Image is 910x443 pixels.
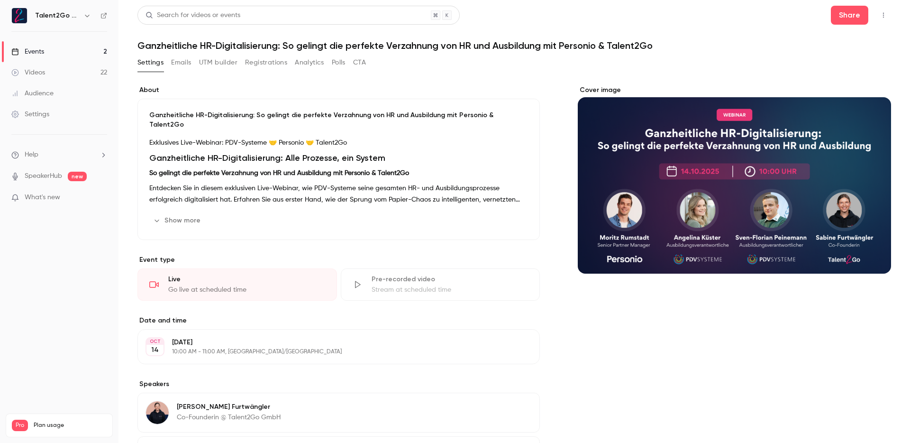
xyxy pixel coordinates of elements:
[168,275,325,284] div: Live
[12,8,27,23] img: Talent2Go GmbH
[353,55,366,70] button: CTA
[11,110,49,119] div: Settings
[25,150,38,160] span: Help
[146,10,240,20] div: Search for videos or events
[172,348,490,356] p: 10:00 AM - 11:00 AM, [GEOGRAPHIC_DATA]/[GEOGRAPHIC_DATA]
[149,137,528,148] p: Exklusives Live-Webinar: PDV-Systeme 🤝 Personio 🤝 Talent2Go
[11,150,107,160] li: help-dropdown-opener
[146,338,164,345] div: OCT
[149,213,206,228] button: Show more
[11,89,54,98] div: Audience
[137,393,540,433] div: Sabine Furtwängler[PERSON_NAME] FurtwänglerCo-Founderin @ Talent2Go GmbH
[151,345,159,355] p: 14
[372,275,528,284] div: Pre-recorded video
[137,40,891,51] h1: Ganzheitliche HR-Digitalisierung: So gelingt die perfekte Verzahnung von HR und Ausbildung mit Pe...
[35,11,80,20] h6: Talent2Go GmbH
[34,422,107,429] span: Plan usage
[149,152,528,164] h1: Ganzheitliche HR-Digitalisierung: Alle Prozesse, ein System
[11,47,44,56] div: Events
[137,379,540,389] label: Speakers
[149,170,409,176] strong: So gelingt die perfekte Verzahnung von HR und Ausbildung mit Personio & Talent2Go
[149,111,528,129] p: Ganzheitliche HR-Digitalisierung: So gelingt die perfekte Verzahnung von HR und Ausbildung mit Pe...
[332,55,346,70] button: Polls
[172,338,490,347] p: [DATE]
[149,183,528,205] p: Entdecken Sie in diesem exklusiven Live-Webinar, wie PDV-Systeme seine gesamten HR- und Ausbildun...
[11,68,45,77] div: Videos
[25,171,62,181] a: SpeakerHub
[177,413,281,422] p: Co-Founderin @ Talent2Go GmbH
[831,6,868,25] button: Share
[12,420,28,431] span: Pro
[137,268,337,301] div: LiveGo live at scheduled time
[295,55,324,70] button: Analytics
[177,402,281,412] p: [PERSON_NAME] Furtwängler
[171,55,191,70] button: Emails
[578,85,891,95] label: Cover image
[245,55,287,70] button: Registrations
[168,285,325,295] div: Go live at scheduled time
[137,55,164,70] button: Settings
[341,268,540,301] div: Pre-recorded videoStream at scheduled time
[137,316,540,325] label: Date and time
[137,255,540,265] p: Event type
[68,172,87,181] span: new
[199,55,237,70] button: UTM builder
[146,401,169,424] img: Sabine Furtwängler
[137,85,540,95] label: About
[372,285,528,295] div: Stream at scheduled time
[578,85,891,274] section: Cover image
[25,193,60,203] span: What's new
